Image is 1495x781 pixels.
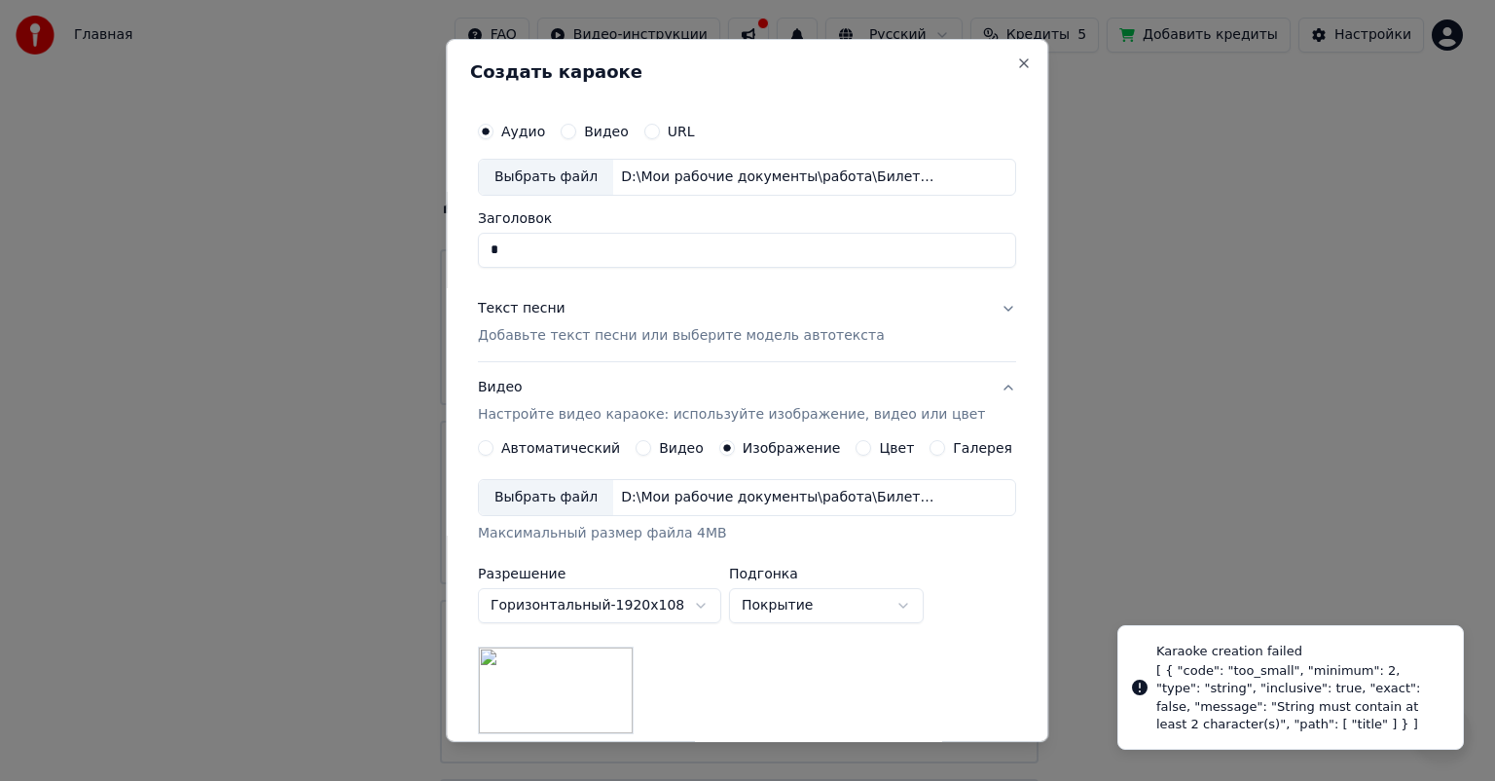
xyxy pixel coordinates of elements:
label: Изображение [743,441,841,455]
label: Аудио [501,125,545,138]
h2: Создать караоке [470,63,1024,81]
div: Выбрать файл [479,160,613,195]
label: Видео [659,441,704,455]
label: Автоматический [501,441,620,455]
div: D:\Мои рабочие документы\работа\Билет в будущее Проект\Гимн РМГ\караоке\Россия плюс.mp3 [613,167,944,187]
div: Максимальный размер файла 4MB [478,524,1016,543]
button: ВидеоНастройте видео караоке: используйте изображение, видео или цвет [478,362,1016,440]
label: Цвет [880,441,915,455]
label: Заголовок [478,211,1016,225]
div: Выбрать файл [479,480,613,515]
div: D:\Мои рабочие документы\работа\Билет в будущее Проект\[PERSON_NAME]\караоке\Базовая айдентика Фо... [613,488,944,507]
label: Подгонка [729,567,924,580]
div: Текст песни [478,299,565,318]
label: URL [668,125,695,138]
p: Настройте видео караоке: используйте изображение, видео или цвет [478,405,985,425]
button: Текст песниДобавьте текст песни или выберите модель автотекста [478,283,1016,361]
div: Видео [478,378,985,425]
p: Добавьте текст песни или выберите модель автотекста [478,326,885,346]
label: Разрешение [478,567,721,580]
label: Галерея [954,441,1013,455]
label: Видео [584,125,629,138]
